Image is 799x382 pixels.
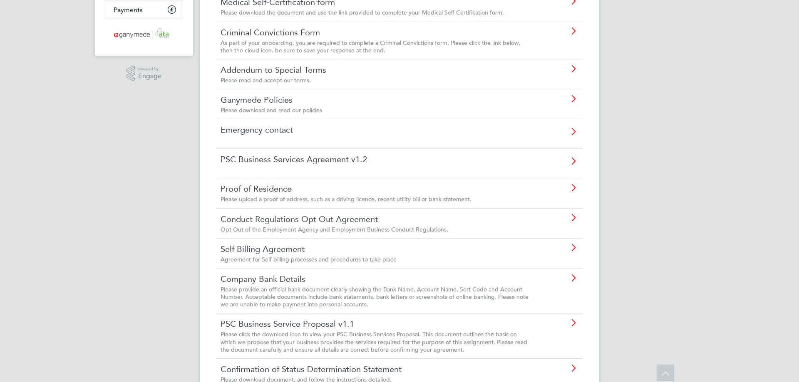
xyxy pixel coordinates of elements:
span: Please provide an official bank document clearly showing the Bank Name, Account Name, Sort Code a... [221,286,529,308]
a: PSC Business Service Proposal v1.1 [221,318,531,329]
span: Please click the download icon to view your PSC Business Services Proposal. This document outline... [221,330,527,353]
span: Please download and read our policies [221,106,322,114]
a: Emergency contact [221,124,531,135]
a: Conduct Regulations Opt Out Agreement [221,214,531,224]
a: Proof of Residence [221,183,531,194]
span: Powered by [138,66,161,73]
span: Payments [114,6,143,14]
a: Ganymede Policies [221,94,531,105]
a: Powered byEngage [127,66,162,81]
a: Go to home page [105,27,183,41]
span: Agreement for Self billing processes and procedures to take place [221,256,397,263]
a: Addendum to Special Terms [221,64,531,75]
a: PSC Business Services Agreement v1.2 [221,154,531,165]
img: ganymedesolutions-logo-retina.png [112,27,177,41]
span: Opt Out of the Employment Agency and Employment Business Conduct Regulations. [221,226,448,233]
span: Please download the document and use the link provided to complete your Medical Self-Certificatio... [221,9,504,16]
span: Please read and accept our terms. [221,76,311,84]
a: Self Billing Agreement [221,244,531,254]
a: Confirmation of Status Determination Statement [221,364,531,375]
span: Engage [138,73,161,80]
span: As part of your onboarding, you are required to complete a Criminal Convictions form. Please clic... [221,39,521,54]
a: Company Bank Details [221,274,531,284]
a: Payments [105,0,183,19]
span: Please upload a proof of address, such as a driving licence, recent utility bill or bank statement. [221,195,471,203]
a: Criminal Convictions Form [221,27,531,38]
